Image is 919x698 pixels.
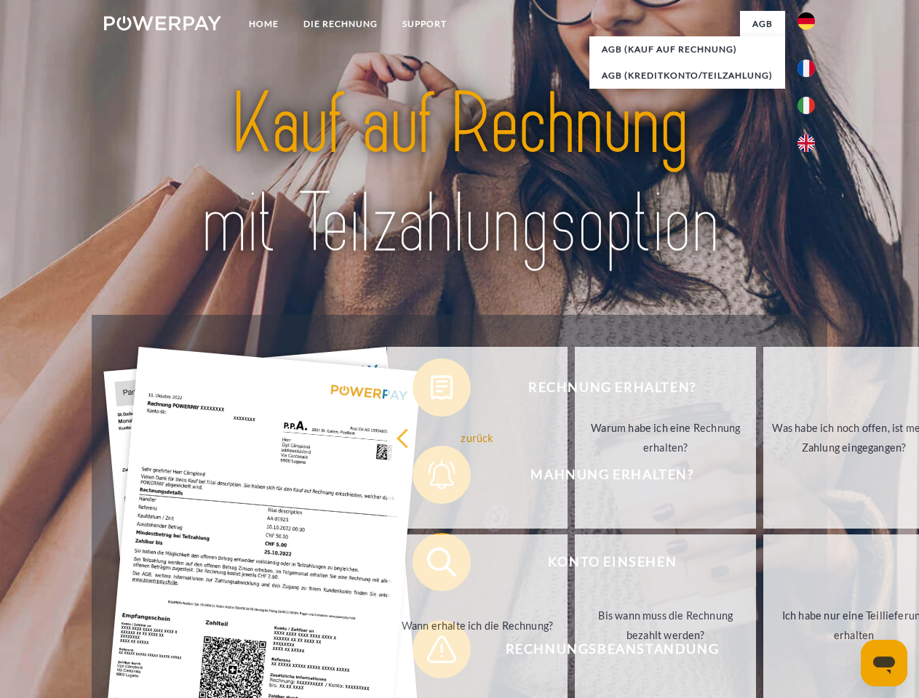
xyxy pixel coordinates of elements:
a: AGB (Kauf auf Rechnung) [589,36,785,63]
img: de [797,12,815,30]
iframe: Schaltfläche zum Öffnen des Messaging-Fensters [861,640,907,686]
img: logo-powerpay-white.svg [104,16,221,31]
img: it [797,97,815,114]
div: Wann erhalte ich die Rechnung? [396,615,560,635]
div: Bis wann muss die Rechnung bezahlt werden? [584,606,747,645]
img: fr [797,60,815,77]
a: SUPPORT [390,11,459,37]
div: zurück [396,428,560,447]
a: Home [236,11,291,37]
img: title-powerpay_de.svg [139,70,780,278]
a: agb [740,11,785,37]
a: DIE RECHNUNG [291,11,390,37]
div: Warum habe ich eine Rechnung erhalten? [584,418,747,457]
img: en [797,135,815,152]
a: AGB (Kreditkonto/Teilzahlung) [589,63,785,89]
